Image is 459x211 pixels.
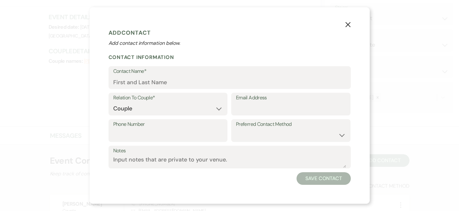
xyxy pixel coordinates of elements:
label: Email Address [236,93,346,103]
h2: Contact Information [109,54,351,61]
label: Notes [113,146,346,155]
p: Add contact information below. [109,39,351,47]
input: First and Last Name [113,76,346,88]
label: Contact Name* [113,67,346,76]
label: Phone Number [113,120,223,129]
label: Preferred Contact Method [236,120,346,129]
label: Relation To Couple* [113,93,223,103]
h1: Add Contact [109,28,351,38]
button: Save Contact [297,172,350,185]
